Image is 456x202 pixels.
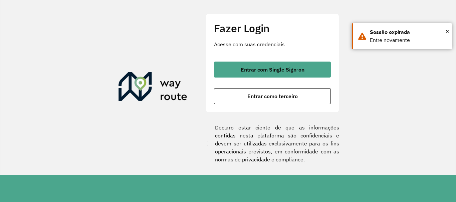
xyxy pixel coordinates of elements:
p: Acesse com suas credenciais [214,40,331,48]
button: button [214,88,331,104]
button: Close [446,26,449,36]
button: button [214,62,331,78]
div: Entre novamente [370,36,447,44]
img: Roteirizador AmbevTech [119,72,187,104]
div: Sessão expirada [370,28,447,36]
label: Declaro estar ciente de que as informações contidas nesta plataforma são confidenciais e devem se... [206,123,339,163]
span: × [446,26,449,36]
span: Entrar como terceiro [247,94,298,99]
span: Entrar com Single Sign-on [241,67,304,72]
h2: Fazer Login [214,22,331,35]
